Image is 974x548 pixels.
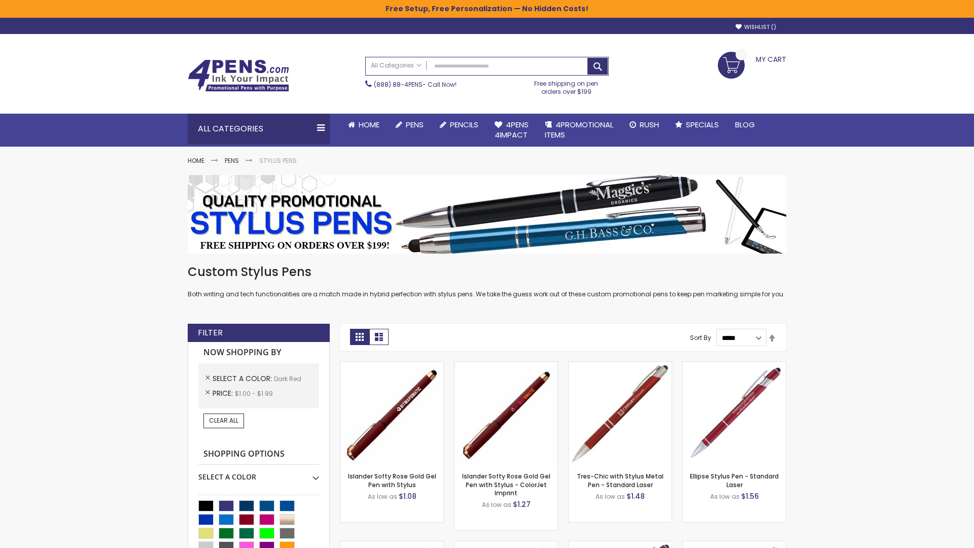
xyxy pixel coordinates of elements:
[727,114,763,136] a: Blog
[486,114,537,147] a: 4Pens4impact
[710,492,740,501] span: As low as
[359,119,379,130] span: Home
[667,114,727,136] a: Specials
[735,119,755,130] span: Blog
[690,333,711,342] label: Sort By
[450,119,478,130] span: Pencils
[621,114,667,136] a: Rush
[569,361,672,370] a: Tres-Chic with Stylus Metal Pen - Standard Laser-Dark Red
[495,119,529,140] span: 4Pens 4impact
[736,23,776,31] a: Wishlist
[188,156,204,165] a: Home
[259,156,297,165] strong: Stylus Pens
[198,465,319,482] div: Select A Color
[455,361,558,370] a: Islander Softy Rose Gold Gel Pen with Stylus - ColorJet Imprint-Dark Red
[340,114,388,136] a: Home
[225,156,239,165] a: Pens
[741,491,759,501] span: $1.56
[596,492,625,501] span: As low as
[198,327,223,338] strong: Filter
[569,362,672,465] img: Tres-Chic with Stylus Metal Pen - Standard Laser-Dark Red
[482,500,511,509] span: As low as
[683,361,786,370] a: Ellipse Stylus Pen - Standard Laser-Dark Red
[188,175,786,254] img: Stylus Pens
[188,59,289,92] img: 4Pens Custom Pens and Promotional Products
[188,114,330,144] div: All Categories
[686,119,719,130] span: Specials
[371,61,422,70] span: All Categories
[235,389,273,398] span: $1.00 - $1.99
[406,119,424,130] span: Pens
[350,329,369,345] strong: Grid
[274,374,301,383] span: Dark Red
[374,80,423,89] a: (888) 88-4PENS
[203,414,244,428] a: Clear All
[640,119,659,130] span: Rush
[368,492,397,501] span: As low as
[198,342,319,363] strong: Now Shopping by
[683,362,786,465] img: Ellipse Stylus Pen - Standard Laser-Dark Red
[537,114,621,147] a: 4PROMOTIONALITEMS
[627,491,645,501] span: $1.48
[455,362,558,465] img: Islander Softy Rose Gold Gel Pen with Stylus - ColorJet Imprint-Dark Red
[432,114,486,136] a: Pencils
[545,119,613,140] span: 4PROMOTIONAL ITEMS
[577,472,664,489] a: Tres-Chic with Stylus Metal Pen - Standard Laser
[399,491,416,501] span: $1.08
[366,57,427,74] a: All Categories
[388,114,432,136] a: Pens
[213,373,274,384] span: Select A Color
[690,472,779,489] a: Ellipse Stylus Pen - Standard Laser
[340,361,443,370] a: Islander Softy Rose Gold Gel Pen with Stylus-Dark Red
[348,472,436,489] a: Islander Softy Rose Gold Gel Pen with Stylus
[188,264,786,299] div: Both writing and tech functionalities are a match made in hybrid perfection with stylus pens. We ...
[188,264,786,280] h1: Custom Stylus Pens
[209,416,238,425] span: Clear All
[213,388,235,398] span: Price
[524,76,609,96] div: Free shipping on pen orders over $199
[513,499,531,509] span: $1.27
[198,443,319,465] strong: Shopping Options
[340,362,443,465] img: Islander Softy Rose Gold Gel Pen with Stylus-Dark Red
[374,80,457,89] span: - Call Now!
[462,472,550,497] a: Islander Softy Rose Gold Gel Pen with Stylus - ColorJet Imprint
